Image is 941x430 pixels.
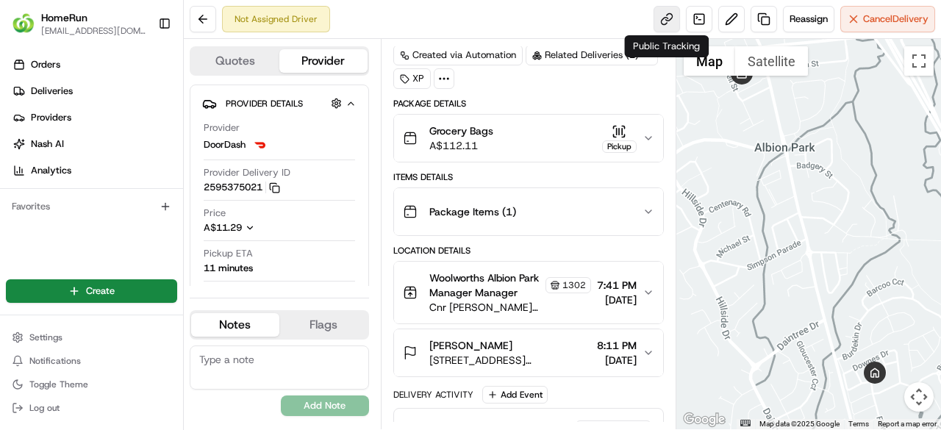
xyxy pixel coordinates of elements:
[204,221,333,234] button: A$11.29
[429,300,591,315] span: Cnr [PERSON_NAME][GEOGRAPHIC_DATA][PERSON_NAME][STREET_ADDRESS][GEOGRAPHIC_DATA]
[602,140,637,153] div: Pickup
[6,106,183,129] a: Providers
[204,207,226,220] span: Price
[759,420,840,428] span: Map data ©2025 Google
[783,6,834,32] button: Reassign
[394,262,663,323] button: Woolworths Albion Park Manager Manager1302Cnr [PERSON_NAME][GEOGRAPHIC_DATA][PERSON_NAME][STREET_...
[29,379,88,390] span: Toggle Theme
[393,45,523,65] a: Created via Automation
[394,329,663,376] button: [PERSON_NAME][STREET_ADDRESS][PERSON_NAME]8:11 PM[DATE]
[597,338,637,353] span: 8:11 PM
[204,247,253,260] span: Pickup ETA
[429,338,512,353] span: [PERSON_NAME]
[86,284,115,298] span: Create
[597,293,637,307] span: [DATE]
[204,166,290,179] span: Provider Delivery ID
[6,279,177,303] button: Create
[204,138,246,151] span: DoorDash
[6,398,177,418] button: Log out
[740,420,751,426] button: Keyboard shortcuts
[602,124,637,153] button: Pickup
[6,327,177,348] button: Settings
[29,355,81,367] span: Notifications
[31,58,60,71] span: Orders
[735,46,808,76] button: Show satellite imagery
[597,278,637,293] span: 7:41 PM
[191,49,279,73] button: Quotes
[393,389,473,401] div: Delivery Activity
[29,332,62,343] span: Settings
[41,25,146,37] button: [EMAIL_ADDRESS][DOMAIN_NAME]
[41,10,87,25] button: HomeRun
[393,98,664,110] div: Package Details
[863,12,929,26] span: Cancel Delivery
[202,91,357,115] button: Provider Details
[31,111,71,124] span: Providers
[394,188,663,235] button: Package Items (1)
[680,410,729,429] a: Open this area in Google Maps (opens a new window)
[226,98,303,110] span: Provider Details
[429,270,543,300] span: Woolworths Albion Park Manager Manager
[6,195,177,218] div: Favorites
[204,262,253,275] div: 11 minutes
[31,164,71,177] span: Analytics
[279,313,368,337] button: Flags
[904,46,934,76] button: Toggle fullscreen view
[790,12,828,26] span: Reassign
[31,85,73,98] span: Deliveries
[904,382,934,412] button: Map camera controls
[848,420,869,428] a: Terms (opens in new tab)
[6,132,183,156] a: Nash AI
[31,137,64,151] span: Nash AI
[6,351,177,371] button: Notifications
[12,12,35,35] img: HomeRun
[526,45,658,65] div: Related Deliveries (2)
[680,410,729,429] img: Google
[6,53,183,76] a: Orders
[878,420,937,428] a: Report a map error
[6,159,183,182] a: Analytics
[562,279,586,291] span: 1302
[840,6,935,32] button: CancelDelivery
[394,115,663,162] button: Grocery BagsA$112.11Pickup
[6,79,183,103] a: Deliveries
[429,353,591,368] span: [STREET_ADDRESS][PERSON_NAME]
[597,353,637,368] span: [DATE]
[624,35,709,57] div: Public Tracking
[482,386,548,404] button: Add Event
[393,245,664,257] div: Location Details
[684,46,735,76] button: Show street map
[251,136,269,154] img: doordash_logo_v2.png
[429,204,516,219] span: Package Items ( 1 )
[191,313,279,337] button: Notes
[204,121,240,135] span: Provider
[204,221,242,234] span: A$11.29
[6,6,152,41] button: HomeRunHomeRun[EMAIL_ADDRESS][DOMAIN_NAME]
[29,402,60,414] span: Log out
[279,49,368,73] button: Provider
[393,68,431,89] div: XP
[429,123,493,138] span: Grocery Bags
[6,374,177,395] button: Toggle Theme
[204,181,280,194] button: 2595375021
[429,138,493,153] span: A$112.11
[393,171,664,183] div: Items Details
